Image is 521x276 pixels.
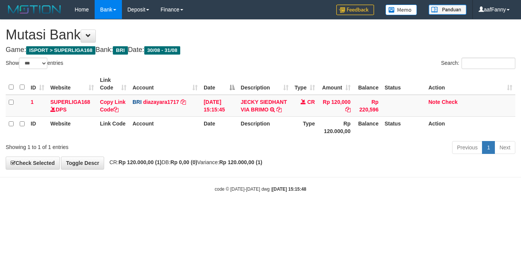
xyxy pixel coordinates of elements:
[144,46,181,55] span: 30/08 - 31/08
[129,116,201,138] th: Account
[354,95,382,117] td: Rp 220,596
[307,99,315,105] span: CR
[47,73,97,95] th: Website: activate to sort column ascending
[462,58,515,69] input: Search:
[201,95,238,117] td: [DATE] 15:15:45
[441,58,515,69] label: Search:
[292,73,318,95] th: Type: activate to sort column ascending
[47,116,97,138] th: Website
[6,46,515,54] h4: Game: Bank: Date:
[318,116,354,138] th: Rp 120.000,00
[276,107,282,113] a: Copy JECKY SIEDHANT VIA BRIMO to clipboard
[26,46,95,55] span: ISPORT > SUPERLIGA168
[382,116,426,138] th: Status
[428,99,440,105] a: Note
[6,58,63,69] label: Show entries
[113,46,128,55] span: BRI
[61,157,104,169] a: Toggle Descr
[215,187,306,192] small: code © [DATE]-[DATE] dwg |
[100,99,126,113] a: Copy Link Code
[19,58,47,69] select: Showentries
[106,159,262,165] span: CR: DB: Variance:
[441,99,457,105] a: Check
[429,5,466,15] img: panduan.png
[241,99,287,113] a: JECKY SIEDHANT VIA BRIMO
[219,159,262,165] strong: Rp 120.000,00 (1)
[382,73,426,95] th: Status
[201,73,238,95] th: Date: activate to sort column descending
[354,116,382,138] th: Balance
[6,140,211,151] div: Showing 1 to 1 of 1 entries
[494,141,515,154] a: Next
[238,116,292,138] th: Description
[47,95,97,117] td: DPS
[181,99,186,105] a: Copy diazayara1717 to clipboard
[143,99,179,105] a: diazayara1717
[318,95,354,117] td: Rp 120,000
[292,116,318,138] th: Type
[31,99,34,105] span: 1
[119,159,162,165] strong: Rp 120.000,00 (1)
[354,73,382,95] th: Balance
[28,73,47,95] th: ID: activate to sort column ascending
[336,5,374,15] img: Feedback.jpg
[170,159,197,165] strong: Rp 0,00 (0)
[345,107,351,113] a: Copy Rp 120,000 to clipboard
[28,116,47,138] th: ID
[425,73,515,95] th: Action: activate to sort column ascending
[482,141,495,154] a: 1
[425,116,515,138] th: Action
[97,73,129,95] th: Link Code: activate to sort column ascending
[129,73,201,95] th: Account: activate to sort column ascending
[50,99,90,105] a: SUPERLIGA168
[272,187,306,192] strong: [DATE] 15:15:48
[201,116,238,138] th: Date
[6,4,63,15] img: MOTION_logo.png
[238,73,292,95] th: Description: activate to sort column ascending
[6,27,515,42] h1: Mutasi Bank
[97,116,129,138] th: Link Code
[6,157,60,169] a: Check Selected
[452,141,482,154] a: Previous
[133,99,142,105] span: BRI
[385,5,417,15] img: Button%20Memo.svg
[318,73,354,95] th: Amount: activate to sort column ascending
